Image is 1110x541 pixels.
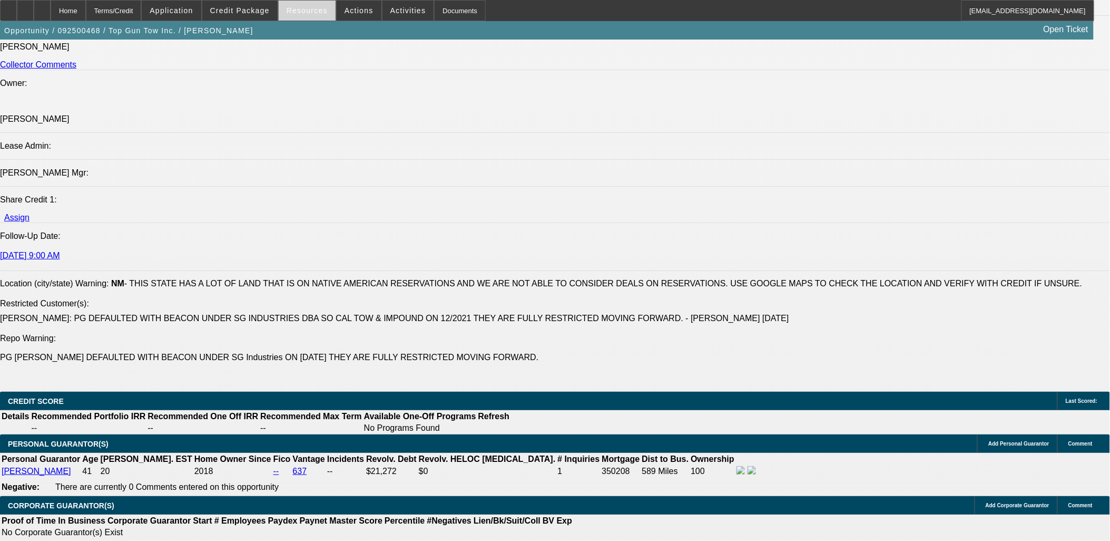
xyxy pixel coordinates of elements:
[107,516,191,525] b: Corporate Guarantor
[327,455,364,463] b: Incidents
[55,482,279,491] span: There are currently 0 Comments entered on this opportunity
[1039,21,1093,38] a: Open Ticket
[194,455,271,463] b: Home Owner Since
[602,466,641,477] td: 350208
[214,516,266,525] b: # Employees
[147,411,259,422] th: Recommended One Off IRR
[260,411,362,422] th: Recommended Max Term
[4,26,253,35] span: Opportunity / 092500468 / Top Gun Tow Inc. / [PERSON_NAME]
[8,397,64,405] span: CREDIT SCORE
[427,516,472,525] b: #Negatives
[194,467,213,476] span: 2018
[150,6,193,15] span: Application
[293,467,307,476] a: 637
[602,455,640,463] b: Mortgage
[366,466,417,477] td: $21,272
[364,423,477,433] td: No Programs Found
[385,516,425,525] b: Percentile
[31,411,146,422] th: Recommended Portfolio IRR
[1066,398,1098,404] span: Last Scored:
[382,1,434,21] button: Activities
[345,6,374,15] span: Actions
[1,516,106,526] th: Proof of Time In Business
[478,411,510,422] th: Refresh
[268,516,298,525] b: Paydex
[2,482,40,491] b: Negative:
[8,440,109,448] span: PERSONAL GUARANTOR(S)
[279,1,336,21] button: Resources
[364,411,477,422] th: Available One-Off Programs
[82,455,98,463] b: Age
[111,279,1082,288] label: - THIS STATE HAS A LOT OF LAND THAT IS ON NATIVE AMERICAN RESERVATIONS AND WE ARE NOT ABLE TO CON...
[390,6,426,15] span: Activities
[8,501,114,510] span: CORPORATE GUARANTOR(S)
[111,279,124,288] b: NM
[986,503,1049,508] span: Add Corporate Guarantor
[300,516,382,525] b: Paynet Master Score
[1,527,577,538] td: No Corporate Guarantor(s) Exist
[202,1,278,21] button: Credit Package
[736,466,745,475] img: facebook-icon.png
[1068,441,1093,447] span: Comment
[147,423,259,433] td: --
[260,423,362,433] td: --
[337,1,381,21] button: Actions
[31,423,146,433] td: --
[691,455,734,463] b: Ownership
[4,213,30,222] a: Assign
[474,516,541,525] b: Lien/Bk/Suit/Coll
[748,466,756,475] img: linkedin-icon.png
[142,1,201,21] button: Application
[100,466,193,477] td: 20
[366,455,417,463] b: Revolv. Debt
[988,441,1049,447] span: Add Personal Guarantor
[419,455,556,463] b: Revolv. HELOC [MEDICAL_DATA].
[193,516,212,525] b: Start
[642,466,690,477] td: 589 Miles
[210,6,270,15] span: Credit Package
[1068,503,1093,508] span: Comment
[293,455,325,463] b: Vantage
[642,455,689,463] b: Dist to Bus.
[1,411,30,422] th: Details
[101,455,192,463] b: [PERSON_NAME]. EST
[327,466,365,477] td: --
[287,6,328,15] span: Resources
[2,455,80,463] b: Personal Guarantor
[2,467,71,476] a: [PERSON_NAME]
[690,466,735,477] td: 100
[557,466,600,477] td: 1
[82,466,99,477] td: 41
[557,455,600,463] b: # Inquiries
[543,516,572,525] b: BV Exp
[273,455,291,463] b: Fico
[418,466,556,477] td: $0
[273,467,279,476] a: --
